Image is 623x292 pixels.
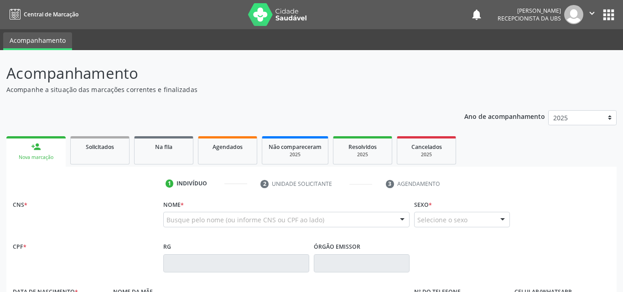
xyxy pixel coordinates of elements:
[464,110,545,122] p: Ano de acompanhamento
[166,215,324,225] span: Busque pelo nome (ou informe CNS ou CPF ao lado)
[269,143,322,151] span: Não compareceram
[404,151,449,158] div: 2025
[155,143,172,151] span: Na fila
[213,143,243,151] span: Agendados
[31,142,41,152] div: person_add
[587,8,597,18] i: 
[498,15,561,22] span: Recepcionista da UBS
[470,8,483,21] button: notifications
[340,151,385,158] div: 2025
[177,179,207,188] div: Indivíduo
[411,143,442,151] span: Cancelados
[601,7,617,23] button: apps
[163,198,184,212] label: Nome
[269,151,322,158] div: 2025
[86,143,114,151] span: Solicitados
[314,240,360,254] label: Órgão emissor
[166,179,174,188] div: 1
[6,62,434,85] p: Acompanhamento
[498,7,561,15] div: [PERSON_NAME]
[564,5,583,24] img: img
[417,215,467,225] span: Selecione o sexo
[163,240,171,254] label: RG
[3,32,72,50] a: Acompanhamento
[583,5,601,24] button: 
[348,143,377,151] span: Resolvidos
[13,154,59,161] div: Nova marcação
[6,85,434,94] p: Acompanhe a situação das marcações correntes e finalizadas
[414,198,432,212] label: Sexo
[24,10,78,18] span: Central de Marcação
[13,198,27,212] label: CNS
[13,240,26,254] label: CPF
[6,7,78,22] a: Central de Marcação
